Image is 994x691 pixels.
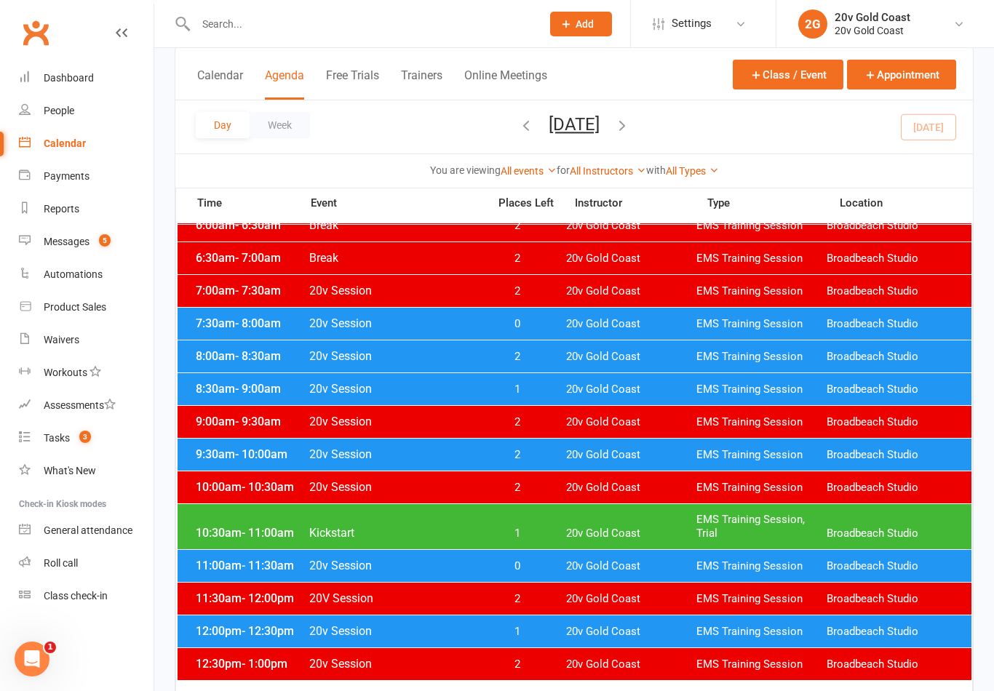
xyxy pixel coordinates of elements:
[19,291,154,324] a: Product Sales
[192,284,309,297] span: 7:00am
[646,164,666,176] strong: with
[44,334,79,345] div: Waivers
[575,198,707,209] span: Instructor
[44,642,56,653] span: 1
[696,559,827,573] span: EMS Training Session
[235,218,281,232] span: - 6:30am
[250,112,310,138] button: Week
[479,658,555,671] span: 2
[44,203,79,215] div: Reports
[44,236,90,247] div: Messages
[44,524,132,536] div: General attendance
[566,592,696,606] span: 20v Gold Coast
[242,624,294,638] span: - 12:30pm
[235,316,281,330] span: - 8:00am
[672,7,712,40] span: Settings
[827,527,957,540] span: Broadbeach Studio
[309,251,480,265] span: Break
[566,559,696,573] span: 20v Gold Coast
[44,170,90,182] div: Payments
[19,160,154,193] a: Payments
[192,624,309,638] span: 12:00pm
[827,559,957,573] span: Broadbeach Studio
[19,225,154,258] a: Messages 5
[798,9,827,39] div: 2G
[19,62,154,95] a: Dashboard
[265,68,304,100] button: Agenda
[501,165,557,177] a: All events
[192,657,309,671] span: 12:30pm
[242,559,294,572] span: - 11:30am
[696,383,827,396] span: EMS Training Session
[827,592,957,606] span: Broadbeach Studio
[666,165,719,177] a: All Types
[566,252,696,265] span: 20v Gold Coast
[99,234,111,247] span: 5
[44,465,96,476] div: What's New
[479,219,555,233] span: 2
[557,164,570,176] strong: for
[464,68,547,100] button: Online Meetings
[235,284,281,297] span: - 7:30am
[696,481,827,495] span: EMS Training Session
[242,480,294,494] span: - 10:30am
[840,198,972,209] span: Location
[309,657,480,671] span: 20v Session
[827,284,957,298] span: Broadbeach Studio
[309,447,480,461] span: 20v Session
[696,252,827,265] span: EMS Training Session
[566,383,696,396] span: 20v Gold Coast
[566,527,696,540] span: 20v Gold Coast
[192,447,309,461] span: 9:30am
[235,447,287,461] span: - 10:00am
[44,399,116,411] div: Assessments
[570,165,646,177] a: All Instructors
[19,580,154,612] a: Class kiosk mode
[549,114,600,135] button: [DATE]
[192,480,309,494] span: 10:00am
[488,198,564,209] span: Places Left
[696,350,827,364] span: EMS Training Session
[479,481,555,495] span: 2
[192,349,309,363] span: 8:00am
[566,219,696,233] span: 20v Gold Coast
[566,284,696,298] span: 20v Gold Coast
[19,455,154,487] a: What's New
[827,481,957,495] span: Broadbeach Studio
[566,625,696,639] span: 20v Gold Coast
[309,349,480,363] span: 20v Session
[696,284,827,298] span: EMS Training Session
[235,382,281,396] span: - 9:00am
[696,513,827,540] span: EMS Training Session, Trial
[309,591,480,605] span: 20V Session
[696,317,827,331] span: EMS Training Session
[827,252,957,265] span: Broadbeach Studio
[707,198,840,209] span: Type
[44,367,87,378] div: Workouts
[479,415,555,429] span: 2
[19,389,154,422] a: Assessments
[192,218,309,232] span: 6:00am
[401,68,442,100] button: Trainers
[430,164,501,176] strong: You are viewing
[194,196,310,214] span: Time
[827,350,957,364] span: Broadbeach Studio
[566,448,696,462] span: 20v Gold Coast
[19,514,154,547] a: General attendance kiosk mode
[566,658,696,671] span: 20v Gold Coast
[19,324,154,356] a: Waivers
[191,14,531,34] input: Search...
[835,24,910,37] div: 20v Gold Coast
[44,72,94,84] div: Dashboard
[242,526,294,540] span: - 11:00am
[827,317,957,331] span: Broadbeach Studio
[196,112,250,138] button: Day
[44,557,78,569] div: Roll call
[235,349,281,363] span: - 8:30am
[197,68,243,100] button: Calendar
[235,251,281,265] span: - 7:00am
[309,415,480,428] span: 20v Session
[19,95,154,127] a: People
[19,356,154,389] a: Workouts
[44,590,108,602] div: Class check-in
